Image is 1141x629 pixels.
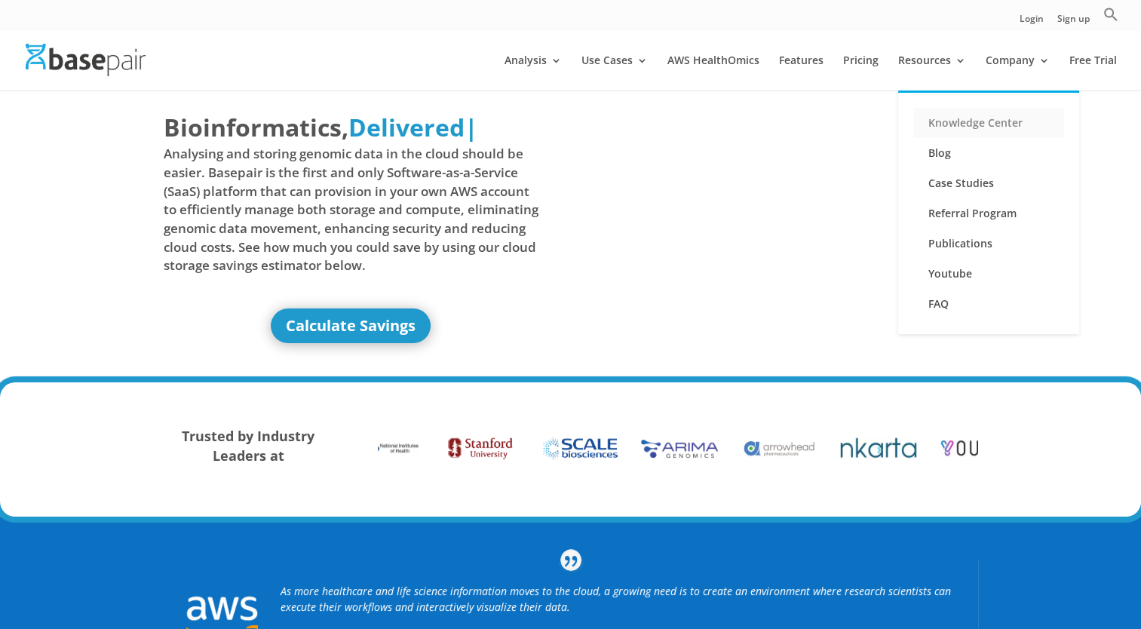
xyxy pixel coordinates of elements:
[913,198,1064,229] a: Referral Program
[667,55,759,91] a: AWS HealthOmics
[281,584,951,614] i: As more healthcare and life science information moves to the cloud, a growing need is to create a...
[581,55,648,91] a: Use Cases
[505,55,562,91] a: Analysis
[1057,14,1090,30] a: Sign up
[913,168,1064,198] a: Case Studies
[1069,55,1117,91] a: Free Trial
[1103,7,1118,30] a: Search Icon Link
[271,308,431,343] a: Calculate Savings
[986,55,1050,91] a: Company
[164,145,539,275] span: Analysing and storing genomic data in the cloud should be easier. Basepair is the first and only ...
[1020,14,1044,30] a: Login
[182,427,314,465] strong: Trusted by Industry Leaders at
[913,259,1064,289] a: Youtube
[913,108,1064,138] a: Knowledge Center
[1103,7,1118,22] svg: Search
[164,110,348,145] span: Bioinformatics,
[26,44,146,76] img: Basepair
[913,229,1064,259] a: Publications
[582,110,958,321] iframe: Basepair - NGS Analysis Simplified
[465,111,478,143] span: |
[779,55,824,91] a: Features
[913,138,1064,168] a: Blog
[913,289,1064,319] a: FAQ
[843,55,879,91] a: Pricing
[898,55,966,91] a: Resources
[348,111,465,143] span: Delivered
